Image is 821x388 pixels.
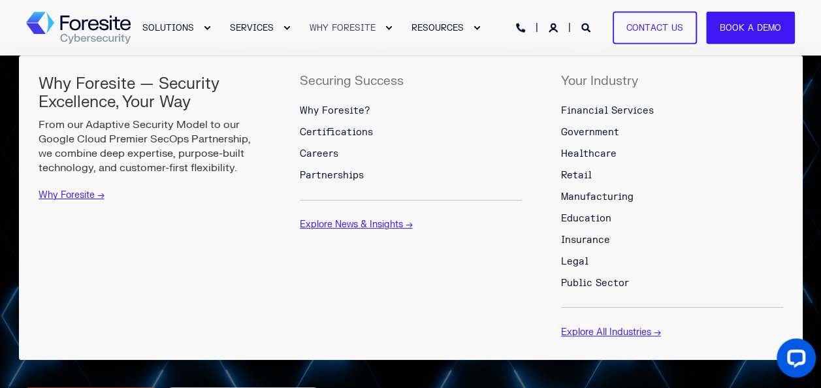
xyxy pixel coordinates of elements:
[26,12,131,44] img: Foresite logo, a hexagon shape of blues with a directional arrow to the right hand side, and the ...
[473,24,481,32] div: Expand RESOURCES
[203,24,211,32] div: Expand SOLUTIONS
[300,105,370,116] span: Why Foresite?
[385,24,393,32] div: Expand WHY FORESITE
[300,170,364,181] span: Partnerships
[561,127,619,138] span: Government
[39,75,261,111] h5: Why Foresite — Security Excellence, Your Way
[561,73,638,89] span: Your Industry
[300,75,404,88] h5: Securing Success
[561,191,634,202] span: Manufacturing
[142,22,194,33] span: SOLUTIONS
[561,256,588,267] span: Legal
[561,148,617,159] span: Healthcare
[283,24,291,32] div: Expand SERVICES
[39,118,261,175] p: From our Adaptive Security Model to our Google Cloud Premier SecOps Partnership, we combine deep ...
[300,219,413,230] a: Explore News & Insights →
[411,22,464,33] span: RESOURCES
[706,11,795,44] a: Book a Demo
[561,234,610,246] span: Insurance
[561,327,661,338] a: Explore All Industries →
[549,22,560,33] a: Login
[561,170,592,181] span: Retail
[561,105,654,116] span: Financial Services
[310,22,376,33] span: WHY FORESITE
[561,278,629,289] span: Public Sector
[613,11,697,44] a: Contact Us
[300,127,373,138] span: Certifications
[581,22,593,33] a: Open Search
[39,189,105,201] a: Why Foresite →
[300,148,338,159] span: Careers
[561,213,611,224] span: Education
[766,333,821,388] iframe: LiveChat chat widget
[26,12,131,44] a: Back to Home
